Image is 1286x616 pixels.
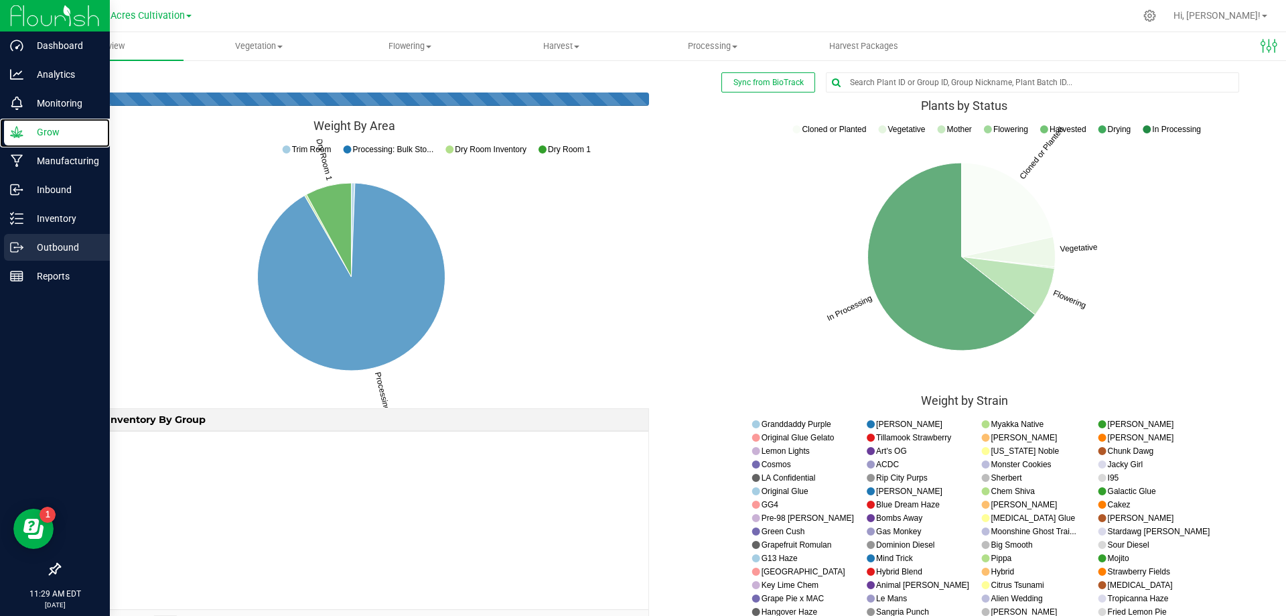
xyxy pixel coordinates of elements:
[455,145,526,154] text: Dry Room Inventory
[1108,566,1170,576] text: Strawberry Fields
[991,486,1035,495] text: Chem Shiva
[1141,9,1158,22] div: Manage settings
[993,125,1028,134] text: Flowering
[1108,473,1119,482] text: I95
[762,473,816,482] text: LA Confidential
[991,459,1052,469] text: Monster Cookies
[991,446,1060,455] text: [US_STATE] Noble
[23,239,104,255] p: Outbound
[876,526,921,536] text: Gas Monkey
[1108,432,1174,442] text: [PERSON_NAME]
[762,607,818,616] text: Hangover Haze
[23,210,104,227] p: Inventory
[947,125,972,134] text: Mother
[1108,499,1131,509] text: Cakez
[1108,580,1173,589] text: [MEDICAL_DATA]
[10,97,23,110] inline-svg: Monitoring
[762,513,854,522] text: Pre-98 [PERSON_NAME]
[638,40,788,52] span: Processing
[336,40,486,52] span: Flowering
[991,499,1058,509] text: [PERSON_NAME]
[876,446,907,455] text: Art's OG
[10,212,23,225] inline-svg: Inventory
[13,509,54,549] iframe: Resource center
[1108,419,1174,428] text: [PERSON_NAME]
[762,432,835,442] text: Original Glue Gelato
[486,32,637,60] a: Harvest
[887,125,925,134] text: Vegetative
[184,40,334,52] span: Vegetation
[40,507,56,523] iframe: Resource center unread badge
[876,459,899,469] text: ACDC
[23,124,104,140] p: Grow
[991,553,1012,562] text: Pippa
[876,540,934,549] text: Dominion Diesel
[1108,459,1143,469] text: Jacky Girl
[876,419,942,428] text: [PERSON_NAME]
[23,153,104,169] p: Manufacturing
[876,580,969,589] text: Animal [PERSON_NAME]
[762,580,818,589] text: Key Lime Chem
[637,32,788,60] a: Processing
[762,419,831,428] text: Granddaddy Purple
[10,39,23,52] inline-svg: Dashboard
[827,73,1238,92] input: Search Plant ID or Group ID, Group Nickname, Plant Batch ID...
[1108,125,1131,134] text: Drying
[292,145,332,154] text: Trim Room
[991,540,1033,549] text: Big Smooth
[721,72,815,93] button: Sync from BioTrack
[184,32,335,60] a: Vegetation
[1108,540,1149,549] text: Sour Diesel
[10,241,23,254] inline-svg: Outbound
[991,419,1044,428] text: Myakka Native
[762,459,791,469] text: Cosmos
[353,145,434,154] text: Processing: Bulk Sto...
[23,95,104,111] p: Monitoring
[876,607,929,616] text: Sangria Punch
[6,600,104,610] p: [DATE]
[762,499,779,509] text: GG4
[876,513,922,522] text: Bombs Away
[1173,10,1261,21] span: Hi, [PERSON_NAME]!
[335,32,486,60] a: Flowering
[548,145,591,154] text: Dry Room 1
[876,432,951,442] text: Tillamook Strawberry
[991,473,1023,482] text: Sherbert
[991,580,1044,589] text: Citrus Tsunami
[762,486,808,495] text: Original Glue
[10,269,23,283] inline-svg: Reports
[23,268,104,284] p: Reports
[991,513,1076,522] text: [MEDICAL_DATA] Glue
[6,588,104,600] p: 11:29 AM EDT
[69,409,210,430] span: Active Inventory by Group
[762,593,825,603] text: Grape Pie x MAC
[1108,446,1154,455] text: Chunk Dawg
[876,499,940,509] text: Blue Dream Haze
[10,183,23,196] inline-svg: Inbound
[10,125,23,139] inline-svg: Grow
[762,446,810,455] text: Lemon Lights
[23,38,104,54] p: Dashboard
[23,66,104,82] p: Analytics
[788,32,940,60] a: Harvest Packages
[486,40,636,52] span: Harvest
[876,566,922,576] text: Hybrid Blend
[10,68,23,81] inline-svg: Analytics
[82,10,185,21] span: Green Acres Cultivation
[733,78,804,87] span: Sync from BioTrack
[1152,125,1201,134] text: In Processing
[10,154,23,168] inline-svg: Manufacturing
[876,553,914,562] text: Mind Trick
[1108,607,1167,616] text: Fried Lemon Pie
[1108,526,1210,536] text: Stardawg [PERSON_NAME]
[669,394,1259,408] div: Weight by Strain
[1108,513,1174,522] text: [PERSON_NAME]
[876,473,928,482] text: Rip City Purps
[991,593,1043,603] text: Alien Wedding
[991,432,1058,442] text: [PERSON_NAME]
[991,526,1076,536] text: Moonshine Ghost Trai...
[811,40,916,52] span: Harvest Packages
[59,119,649,133] div: Weight By Area
[762,540,832,549] text: Grapefruit Romulan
